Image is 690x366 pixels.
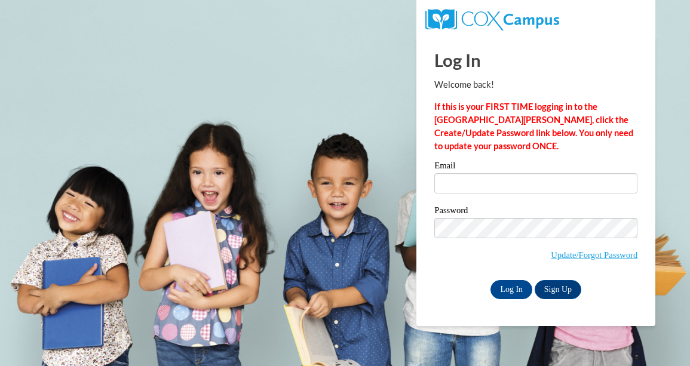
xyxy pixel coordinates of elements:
a: COX Campus [425,14,559,24]
label: Email [434,161,637,173]
a: Update/Forgot Password [551,250,637,260]
p: Welcome back! [434,78,637,91]
input: Log In [490,280,532,299]
h1: Log In [434,48,637,72]
label: Password [434,206,637,218]
img: COX Campus [425,9,559,30]
a: Sign Up [535,280,581,299]
strong: If this is your FIRST TIME logging in to the [GEOGRAPHIC_DATA][PERSON_NAME], click the Create/Upd... [434,102,633,151]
